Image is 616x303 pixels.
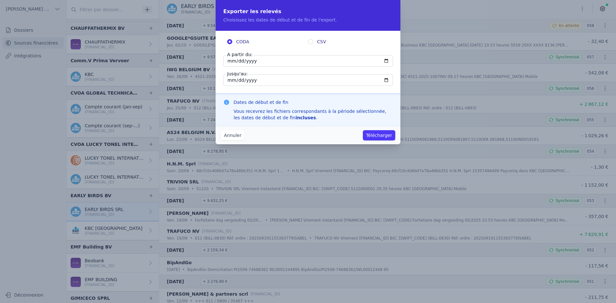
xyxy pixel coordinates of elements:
[308,39,313,44] input: CSV
[308,38,389,45] label: CSV
[221,130,244,140] button: Annuler
[317,38,326,45] span: CSV
[295,115,316,120] strong: incluses
[227,39,232,44] input: CODA
[363,130,395,140] button: Télécharger
[227,38,308,45] label: CODA
[226,71,249,77] label: Jusqu'au:
[234,99,393,105] h3: Dates de début et de fin
[223,17,393,23] p: Choisissez les dates de début et de fin de l'export.
[236,38,249,45] span: CODA
[234,108,393,121] div: Vous recevrez les fichiers correspondants à la période sélectionnée, les dates de début et de fin .
[223,8,393,15] h2: Exporter les relevés
[226,51,254,58] label: A partir du:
